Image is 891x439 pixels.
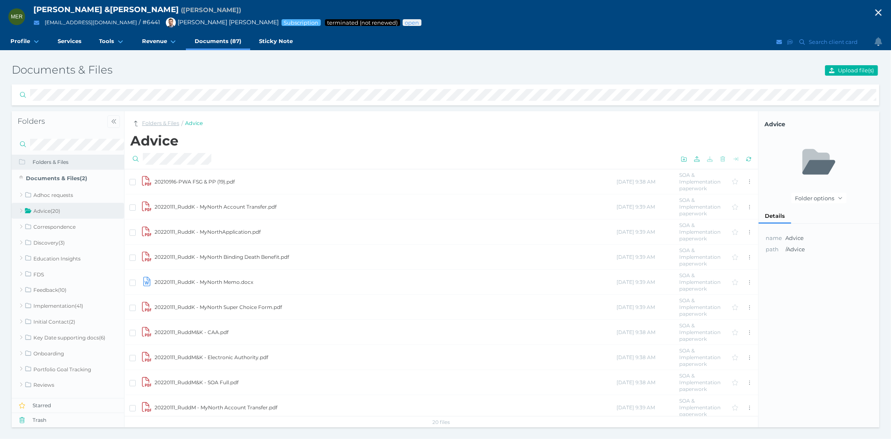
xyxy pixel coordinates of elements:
span: [PERSON_NAME] [PERSON_NAME] [162,18,279,26]
span: [DATE] 9:39 AM [617,279,655,285]
a: Education Insights [12,250,124,266]
a: Feedback(10) [12,282,124,298]
a: FDS [12,266,124,282]
a: Portfolio Goal Tracking [12,361,124,377]
td: 20220111_RuddK - MyNorth Binding Death Benefit.pdf [154,245,616,270]
img: Brad Bond [166,18,176,28]
td: 20220111_RuddK - MyNorthApplication.pdf [154,219,616,245]
span: [DATE] 9:38 AM [617,354,655,360]
td: SOA & Implementation paperwork [679,270,729,295]
span: Folders & Files [33,159,124,166]
span: Services [58,38,81,45]
span: & [PERSON_NAME] [104,5,179,14]
div: Details [759,209,791,223]
span: [DATE] 9:39 AM [617,254,655,260]
button: Folder options [791,193,847,203]
td: SOA & Implementation paperwork [679,295,729,320]
button: Trash [12,413,124,427]
td: 20220111_RuddK - MyNorth Super Choice Form.pdf [154,295,616,320]
span: / [181,119,183,128]
td: SOA & Implementation paperwork [679,395,729,420]
td: 20220111_RuddK - MyNorth Memo.docx [154,270,616,295]
span: [DATE] 9:38 AM [617,329,655,335]
span: Advice [786,235,804,241]
span: Trash [33,417,124,424]
button: Delete selected files or folders [718,154,728,164]
a: Discovery(3) [12,235,124,250]
td: SOA & Implementation paperwork [679,194,729,219]
a: Revenue [133,33,186,50]
span: [DATE] 9:39 AM [617,229,655,235]
a: Folders & Files [142,120,179,128]
a: Advice(20) [12,203,124,219]
span: [DATE] 9:38 AM [617,379,655,385]
button: SMS [786,37,795,47]
td: SOA & Implementation paperwork [679,169,729,194]
button: Starred [12,398,124,413]
td: 20220111_RuddK - MyNorth Account Transfer.pdf [154,194,616,219]
td: 20210916-PWA FSG & PP (19).pdf [154,169,616,194]
span: Revenue [142,38,167,45]
a: Initial Contact(2) [12,314,124,329]
span: Tools [99,38,114,45]
span: [DATE] 9:39 AM [617,304,655,310]
span: Starred [33,402,124,409]
span: Advice status: Review not yet booked in [404,19,420,26]
span: Sticky Note [259,38,293,45]
button: Email [31,18,42,28]
td: SOA & Implementation paperwork [679,345,729,370]
button: Upload file(s) [825,65,878,76]
a: Profile [2,33,49,50]
span: Subscription [283,19,319,26]
span: This is the folder name [766,235,782,241]
a: Key Date supporting docs(6) [12,329,124,345]
button: Create folder [679,154,689,164]
a: Documents (87) [186,33,250,50]
span: Upload file(s) [836,67,878,74]
a: Implementation(41) [12,298,124,314]
a: Documents & Files(2) [12,170,124,187]
a: Reviews [12,377,124,393]
span: path [766,246,779,253]
span: Folder options [792,195,836,202]
a: Onboarding [12,345,124,361]
h4: Folders [18,117,103,126]
span: 20 files [433,419,450,425]
h3: Documents & Files [12,63,590,77]
button: Folders & Files [12,155,124,169]
h2: Advice [130,133,755,149]
a: Advice [185,120,203,128]
button: Search client card [796,37,862,47]
a: Correspondence [12,219,124,235]
td: 20220111_RuddM&K - SOA Full.pdf [154,370,616,395]
button: Reload the list of files from server [744,154,754,164]
td: 20220111_RuddM&K - CAA.pdf [154,320,616,345]
span: Click to copy folder name to clipboard [764,120,873,129]
button: Move [731,154,741,164]
span: Search client card [807,38,861,45]
span: [PERSON_NAME] [33,5,102,14]
span: Preferred name [181,6,241,14]
td: SOA & Implementation paperwork [679,320,729,345]
span: Service package status: Not renewed [327,19,399,26]
a: [EMAIL_ADDRESS][DOMAIN_NAME] [45,19,137,26]
td: SOA & Implementation paperwork [679,219,729,245]
a: Services [49,33,90,50]
span: Documents (87) [195,38,241,45]
td: SOA & Implementation paperwork [679,245,729,270]
span: [DATE] 9:39 AM [617,404,655,411]
td: 20220111_RuddM - MyNorth Account Transfer.pdf [154,395,616,420]
span: Profile [10,38,30,45]
button: Go to parent folder [130,118,141,129]
span: /Advice [786,245,861,254]
span: Advice [764,120,873,129]
button: Upload one or more files [692,154,702,164]
span: / # 6441 [139,18,160,26]
span: [DATE] 9:38 AM [617,179,655,185]
button: Download selected files [705,154,715,164]
td: SOA & Implementation paperwork [679,370,729,395]
div: Marleen Elizabeth Rudd [8,8,25,25]
span: [DATE] 9:39 AM [617,204,655,210]
td: 20220111_RuddM&K - Electronic Authority.pdf [154,345,616,370]
span: MER [11,14,23,20]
